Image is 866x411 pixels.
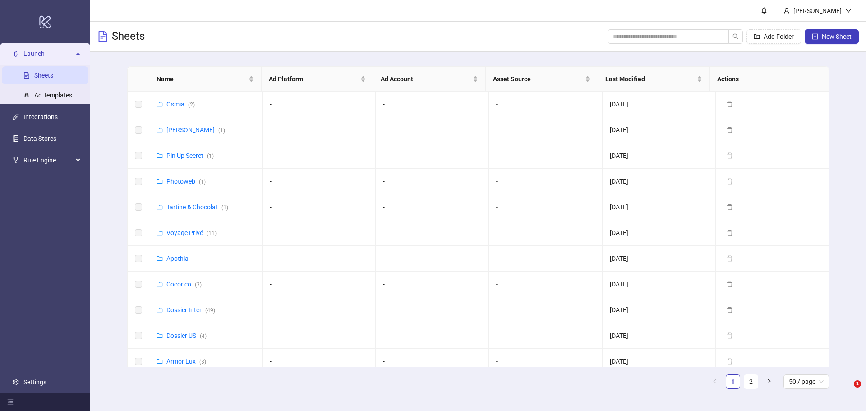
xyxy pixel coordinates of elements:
div: Page Size [783,374,829,389]
span: 1 [854,380,861,388]
span: right [766,379,772,384]
span: Last Modified [605,74,696,84]
span: New Sheet [822,33,852,40]
span: folder [157,101,163,107]
td: - [376,349,489,374]
span: Ad Account [381,74,471,84]
span: folder [157,332,163,339]
th: Actions [710,67,822,92]
span: folder-add [754,33,760,40]
td: [DATE] [603,272,716,297]
th: Last Modified [598,67,710,92]
a: Apothia [166,255,189,262]
td: - [489,272,602,297]
td: [DATE] [603,297,716,323]
a: Dossier Inter(49) [166,306,215,314]
td: [DATE] [603,323,716,349]
span: ( 3 ) [195,282,202,288]
td: - [263,117,376,143]
td: - [376,272,489,297]
span: ( 1 ) [218,127,225,134]
td: - [376,323,489,349]
span: folder [157,307,163,313]
td: - [263,92,376,117]
a: Armor Lux(3) [166,358,206,365]
td: - [376,297,489,323]
td: - [489,92,602,117]
span: delete [727,101,733,107]
h3: Sheets [112,29,145,44]
span: plus-square [812,33,818,40]
a: 2 [744,375,758,388]
td: - [489,143,602,169]
span: delete [727,281,733,287]
td: - [263,143,376,169]
li: 1 [726,374,740,389]
a: Photoweb(1) [166,178,206,185]
span: Add Folder [764,33,794,40]
span: ( 1 ) [199,179,206,185]
span: Launch [23,45,73,63]
span: delete [727,152,733,159]
span: delete [727,307,733,313]
td: - [376,92,489,117]
span: folder [157,281,163,287]
td: - [376,169,489,194]
span: Rule Engine [23,151,73,169]
span: folder [157,230,163,236]
span: delete [727,127,733,133]
td: - [263,169,376,194]
span: fork [13,157,19,163]
td: - [263,323,376,349]
span: ( 2 ) [188,102,195,108]
div: [PERSON_NAME] [790,6,845,16]
span: folder [157,204,163,210]
td: - [489,117,602,143]
span: folder [157,358,163,365]
a: Tartine & Chocolat(1) [166,203,228,211]
li: Next Page [762,374,776,389]
a: Dossier US(4) [166,332,207,339]
a: Voyage Privé(11) [166,229,216,236]
td: - [489,220,602,246]
td: [DATE] [603,117,716,143]
td: [DATE] [603,143,716,169]
td: - [489,246,602,272]
a: Sheets [34,72,53,79]
span: Asset Source [493,74,583,84]
th: Asset Source [486,67,598,92]
span: 50 / page [789,375,824,388]
a: Settings [23,379,46,386]
td: [DATE] [603,220,716,246]
span: ( 1 ) [221,204,228,211]
td: - [376,143,489,169]
span: folder [157,152,163,159]
td: - [489,169,602,194]
span: Ad Platform [269,74,359,84]
td: - [489,323,602,349]
td: - [263,349,376,374]
span: delete [727,358,733,365]
span: left [712,379,718,384]
button: New Sheet [805,29,859,44]
button: right [762,374,776,389]
a: [PERSON_NAME](1) [166,126,225,134]
span: user [783,8,790,14]
span: delete [727,230,733,236]
td: [DATE] [603,92,716,117]
a: Osmia(2) [166,101,195,108]
td: - [263,220,376,246]
a: Cocorico(3) [166,281,202,288]
td: - [263,272,376,297]
span: ( 4 ) [200,333,207,339]
span: down [845,8,852,14]
td: [DATE] [603,194,716,220]
span: ( 11 ) [207,230,216,236]
td: - [376,246,489,272]
td: - [489,297,602,323]
button: Add Folder [746,29,801,44]
td: [DATE] [603,246,716,272]
span: search [732,33,739,40]
span: delete [727,255,733,262]
span: ( 49 ) [205,307,215,314]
